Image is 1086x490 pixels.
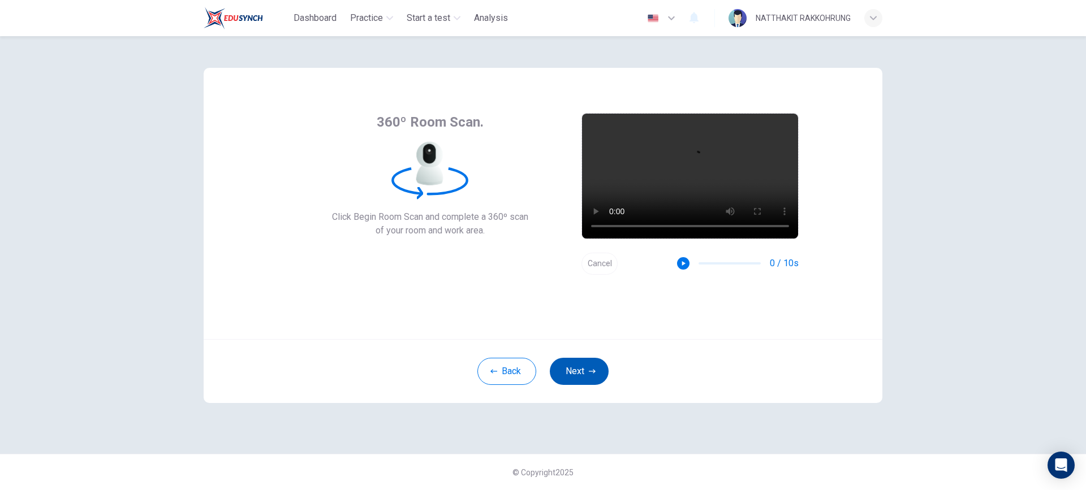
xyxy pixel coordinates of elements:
[289,8,341,28] button: Dashboard
[474,11,508,25] span: Analysis
[581,253,618,275] button: Cancel
[646,14,660,23] img: en
[377,113,484,131] span: 360º Room Scan.
[346,8,398,28] button: Practice
[477,358,536,385] button: Back
[350,11,383,25] span: Practice
[512,468,574,477] span: © Copyright 2025
[729,9,747,27] img: Profile picture
[204,7,263,29] img: Train Test logo
[204,7,289,29] a: Train Test logo
[550,358,609,385] button: Next
[294,11,337,25] span: Dashboard
[469,8,512,28] button: Analysis
[332,210,528,224] span: Click Begin Room Scan and complete a 360º scan
[1048,452,1075,479] div: Open Intercom Messenger
[332,224,528,237] span: of your room and work area.
[402,8,465,28] button: Start a test
[756,11,851,25] div: NATTHAKIT RAKKOHRUNG
[407,11,450,25] span: Start a test
[770,257,799,270] span: 0 / 10s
